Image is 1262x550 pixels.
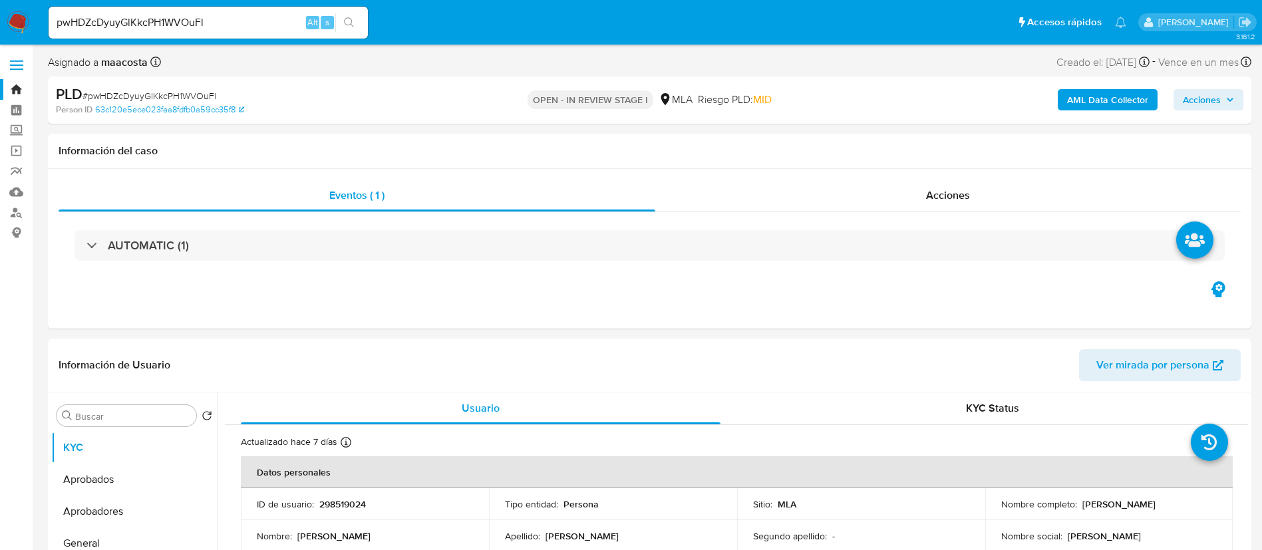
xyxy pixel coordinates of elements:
span: Acciones [1183,89,1221,110]
p: [PERSON_NAME] [297,530,371,542]
a: 63c120e5ece023faa8fdfb0a59cc35f8 [95,104,244,116]
span: # pwHDZcDyuyGlKkcPH1WVOuFl [82,89,216,102]
span: Accesos rápidos [1027,15,1102,29]
button: KYC [51,432,218,464]
p: Apellido : [505,530,540,542]
span: s [325,16,329,29]
th: Datos personales [241,456,1233,488]
span: Alt [307,16,318,29]
b: PLD [56,83,82,104]
p: Nombre : [257,530,292,542]
span: KYC Status [966,400,1019,416]
span: Ver mirada por persona [1096,349,1209,381]
p: - [832,530,835,542]
p: Nombre social : [1001,530,1062,542]
p: Sitio : [753,498,772,510]
span: Riesgo PLD: [698,92,772,107]
span: Eventos ( 1 ) [329,188,385,203]
p: Nombre completo : [1001,498,1077,510]
button: AML Data Collector [1058,89,1158,110]
input: Buscar usuario o caso... [49,14,368,31]
p: Actualizado hace 7 días [241,436,337,448]
button: Acciones [1174,89,1243,110]
p: OPEN - IN REVIEW STAGE I [528,90,653,109]
span: Acciones [926,188,970,203]
button: Aprobadores [51,495,218,527]
span: Asignado a [48,55,148,70]
span: Vence en un mes [1158,55,1239,70]
a: Notificaciones [1115,17,1126,28]
p: Segundo apellido : [753,530,827,542]
h1: Información del caso [59,144,1241,158]
button: Buscar [62,410,73,421]
p: Persona [563,498,599,510]
b: Person ID [56,104,92,116]
h3: AUTOMATIC (1) [108,238,189,253]
span: - [1152,53,1156,71]
a: Salir [1238,15,1252,29]
p: [PERSON_NAME] [546,530,619,542]
div: Creado el: [DATE] [1056,53,1150,71]
div: AUTOMATIC (1) [75,230,1225,261]
span: MID [753,92,772,107]
b: AML Data Collector [1067,89,1148,110]
button: Volver al orden por defecto [202,410,212,425]
p: 298519024 [319,498,366,510]
button: Aprobados [51,464,218,495]
div: MLA [659,92,693,107]
button: search-icon [335,13,363,32]
p: MLA [778,498,796,510]
p: Tipo entidad : [505,498,558,510]
span: Usuario [462,400,500,416]
b: maacosta [98,55,148,70]
p: [PERSON_NAME] [1068,530,1141,542]
p: maria.acosta@mercadolibre.com [1158,16,1233,29]
p: ID de usuario : [257,498,314,510]
h1: Información de Usuario [59,358,170,372]
input: Buscar [75,410,191,422]
button: Ver mirada por persona [1079,349,1241,381]
p: [PERSON_NAME] [1082,498,1156,510]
